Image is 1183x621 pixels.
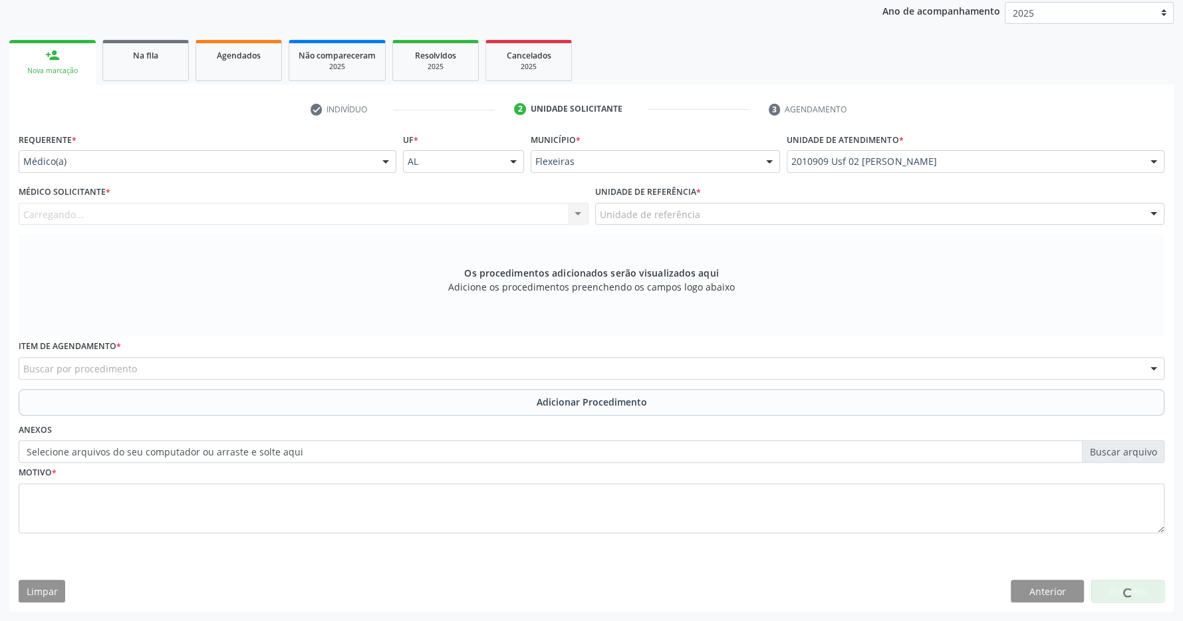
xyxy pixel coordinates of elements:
[133,50,158,61] span: Na fila
[299,50,376,61] span: Não compareceram
[19,463,57,483] label: Motivo
[600,207,700,221] span: Unidade de referência
[299,62,376,72] div: 2025
[535,155,753,168] span: Flexeiras
[514,103,526,115] div: 2
[23,155,369,168] span: Médico(a)
[415,50,456,61] span: Resolvidos
[19,336,121,357] label: Item de agendamento
[217,50,261,61] span: Agendados
[531,103,622,115] div: Unidade solicitante
[19,389,1164,416] button: Adicionar Procedimento
[595,182,701,203] label: Unidade de referência
[1011,580,1084,602] button: Anterior
[45,48,60,62] div: person_add
[464,266,718,280] span: Os procedimentos adicionados serão visualizados aqui
[408,155,497,168] span: AL
[23,362,137,376] span: Buscar por procedimento
[787,130,903,150] label: Unidade de atendimento
[19,130,76,150] label: Requerente
[19,420,52,441] label: Anexos
[537,395,647,409] span: Adicionar Procedimento
[19,66,86,76] div: Nova marcação
[531,130,581,150] label: Município
[19,182,110,203] label: Médico Solicitante
[507,50,551,61] span: Cancelados
[403,130,418,150] label: UF
[882,2,1000,19] p: Ano de acompanhamento
[402,62,469,72] div: 2025
[791,155,1137,168] span: 2010909 Usf 02 [PERSON_NAME]
[448,280,735,294] span: Adicione os procedimentos preenchendo os campos logo abaixo
[495,62,562,72] div: 2025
